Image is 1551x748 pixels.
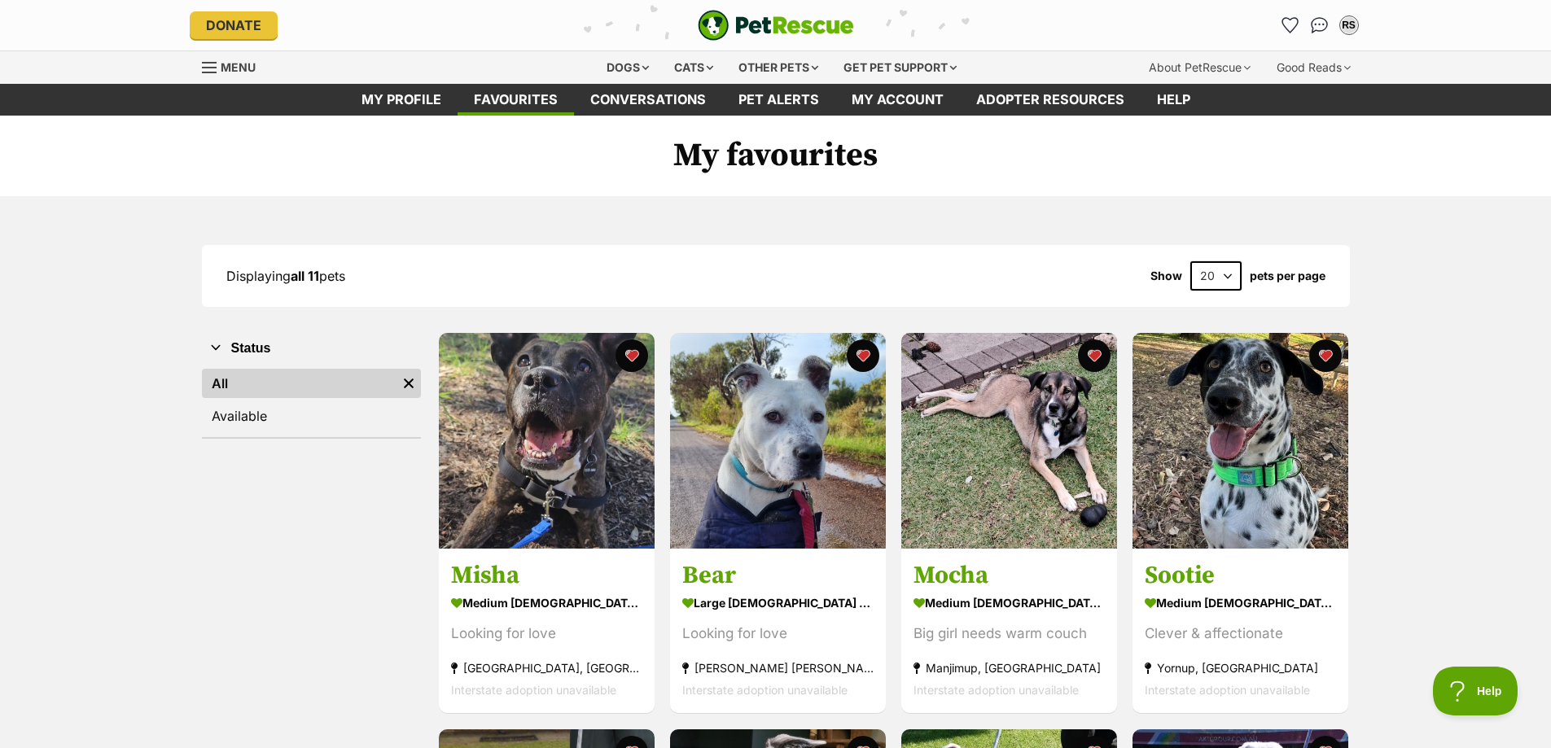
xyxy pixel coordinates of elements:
[698,10,854,41] img: logo-e224e6f780fb5917bec1dbf3a21bbac754714ae5b6737aabdf751b685950b380.svg
[670,333,886,549] img: Bear
[1145,623,1336,645] div: Clever & affectionate
[1341,17,1357,33] div: RS
[439,333,655,549] img: Misha
[1277,12,1303,38] a: Favourites
[835,84,960,116] a: My account
[226,268,345,284] span: Displaying pets
[663,51,725,84] div: Cats
[202,365,421,437] div: Status
[1150,269,1182,282] span: Show
[451,623,642,645] div: Looking for love
[397,369,421,398] a: Remove filter
[616,339,648,372] button: favourite
[202,369,397,398] a: All
[682,561,874,592] h3: Bear
[202,401,421,431] a: Available
[451,592,642,615] div: medium [DEMOGRAPHIC_DATA] Dog
[451,658,642,680] div: [GEOGRAPHIC_DATA], [GEOGRAPHIC_DATA]
[1133,333,1348,549] img: Sootie
[291,268,319,284] strong: all 11
[901,549,1117,714] a: Mocha medium [DEMOGRAPHIC_DATA] Dog Big girl needs warm couch Manjimup, [GEOGRAPHIC_DATA] Interst...
[1145,561,1336,592] h3: Sootie
[1145,684,1310,698] span: Interstate adoption unavailable
[847,339,879,372] button: favourite
[458,84,574,116] a: Favourites
[670,549,886,714] a: Bear large [DEMOGRAPHIC_DATA] Dog Looking for love [PERSON_NAME] [PERSON_NAME], [GEOGRAPHIC_DATA]...
[832,51,968,84] div: Get pet support
[682,623,874,645] div: Looking for love
[1137,51,1262,84] div: About PetRescue
[439,549,655,714] a: Misha medium [DEMOGRAPHIC_DATA] Dog Looking for love [GEOGRAPHIC_DATA], [GEOGRAPHIC_DATA] Interst...
[451,684,616,698] span: Interstate adoption unavailable
[345,84,458,116] a: My profile
[960,84,1141,116] a: Adopter resources
[914,658,1105,680] div: Manjimup, [GEOGRAPHIC_DATA]
[1133,549,1348,714] a: Sootie medium [DEMOGRAPHIC_DATA] Dog Clever & affectionate Yornup, [GEOGRAPHIC_DATA] Interstate a...
[595,51,660,84] div: Dogs
[914,623,1105,645] div: Big girl needs warm couch
[914,592,1105,615] div: medium [DEMOGRAPHIC_DATA] Dog
[1250,269,1325,282] label: pets per page
[202,338,421,359] button: Status
[1265,51,1362,84] div: Good Reads
[1277,12,1362,38] ul: Account quick links
[682,658,874,680] div: [PERSON_NAME] [PERSON_NAME], [GEOGRAPHIC_DATA]
[1307,12,1333,38] a: Conversations
[451,561,642,592] h3: Misha
[1309,339,1342,372] button: favourite
[221,60,256,74] span: Menu
[698,10,854,41] a: PetRescue
[1078,339,1111,372] button: favourite
[682,592,874,615] div: large [DEMOGRAPHIC_DATA] Dog
[1145,592,1336,615] div: medium [DEMOGRAPHIC_DATA] Dog
[1311,17,1328,33] img: chat-41dd97257d64d25036548639549fe6c8038ab92f7586957e7f3b1b290dea8141.svg
[190,11,278,39] a: Donate
[914,684,1079,698] span: Interstate adoption unavailable
[914,561,1105,592] h3: Mocha
[1141,84,1207,116] a: Help
[1336,12,1362,38] button: My account
[722,84,835,116] a: Pet alerts
[1145,658,1336,680] div: Yornup, [GEOGRAPHIC_DATA]
[1433,667,1518,715] iframe: Help Scout Beacon - Open
[202,51,267,81] a: Menu
[901,333,1117,549] img: Mocha
[574,84,722,116] a: conversations
[682,684,848,698] span: Interstate adoption unavailable
[727,51,830,84] div: Other pets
